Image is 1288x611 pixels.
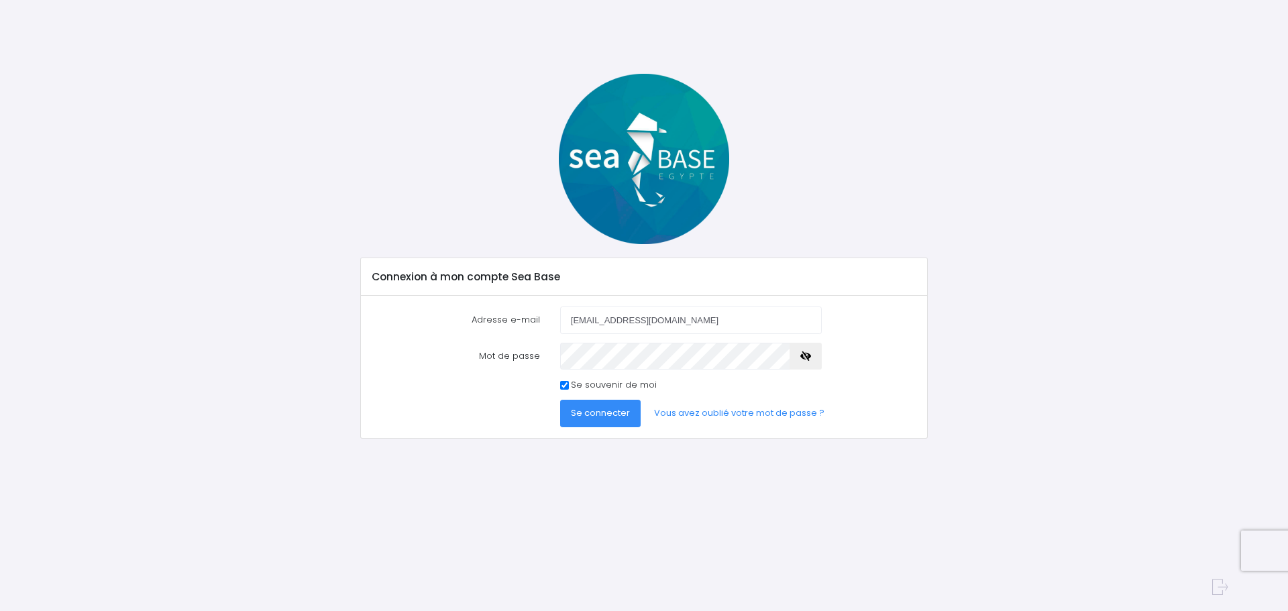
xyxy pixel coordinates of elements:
[361,258,926,296] div: Connexion à mon compte Sea Base
[571,406,630,419] span: Se connecter
[643,400,835,427] a: Vous avez oublié votre mot de passe ?
[362,343,550,370] label: Mot de passe
[560,400,641,427] button: Se connecter
[362,307,550,333] label: Adresse e-mail
[571,378,657,392] label: Se souvenir de moi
